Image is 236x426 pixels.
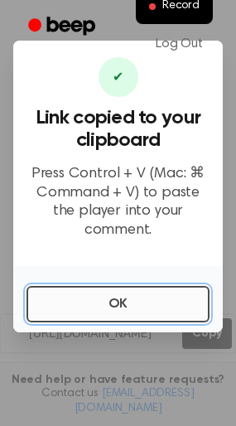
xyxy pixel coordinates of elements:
[26,286,210,322] button: OK
[99,57,138,97] div: ✔
[26,165,210,240] p: Press Control + V (Mac: ⌘ Command + V) to paste the player into your comment.
[26,107,210,152] h3: Link copied to your clipboard
[139,24,219,64] a: Log Out
[17,11,110,43] a: Beep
